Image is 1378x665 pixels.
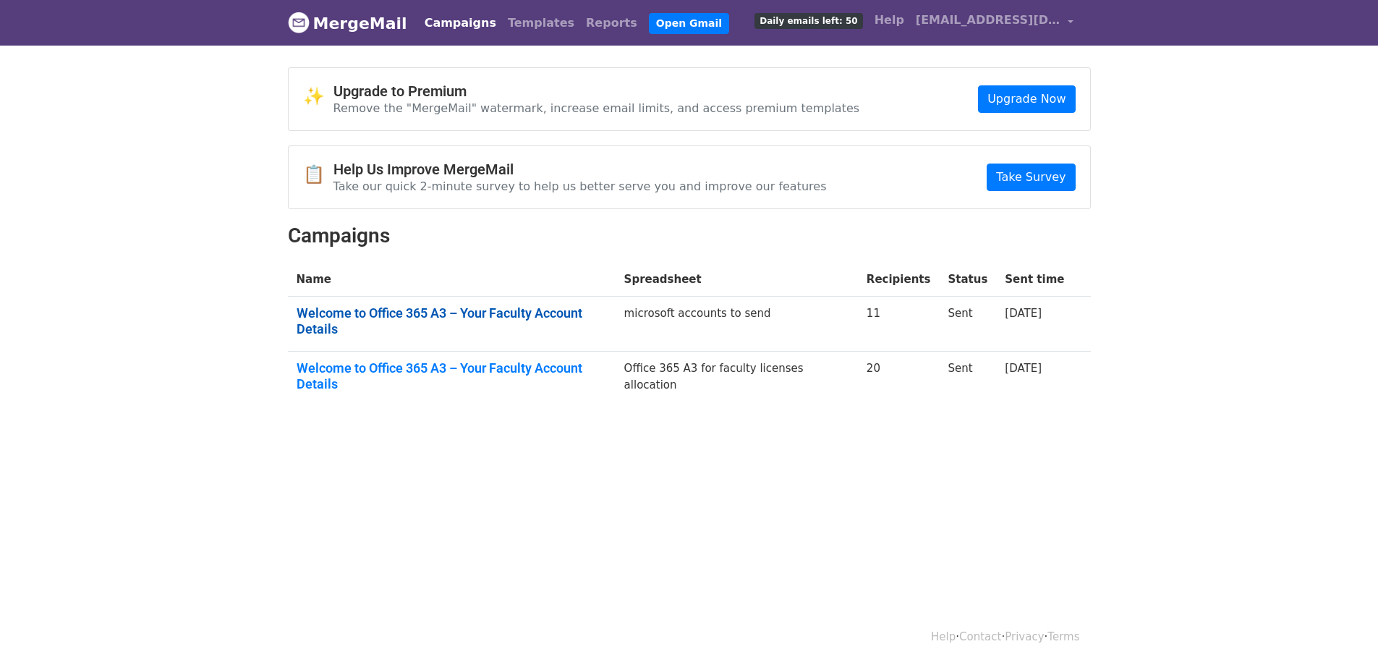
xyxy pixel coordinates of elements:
th: Spreadsheet [616,263,858,297]
th: Recipients [858,263,940,297]
th: Name [288,263,616,297]
h4: Upgrade to Premium [333,82,860,100]
td: Office 365 A3 for faculty licenses allocation [616,352,858,407]
a: [DATE] [1005,307,1042,320]
p: Take our quick 2-minute survey to help us better serve you and improve our features [333,179,827,194]
a: Upgrade Now [978,85,1075,113]
a: Reports [580,9,643,38]
td: microsoft accounts to send [616,297,858,352]
td: 11 [858,297,940,352]
td: Sent [939,352,996,407]
span: ✨ [303,86,333,107]
a: [DATE] [1005,362,1042,375]
a: Daily emails left: 50 [749,6,868,35]
td: Sent [939,297,996,352]
img: MergeMail logo [288,12,310,33]
a: Campaigns [419,9,502,38]
a: Privacy [1005,630,1044,643]
p: Remove the "MergeMail" watermark, increase email limits, and access premium templates [333,101,860,116]
a: Templates [502,9,580,38]
a: Take Survey [987,164,1075,191]
a: Welcome to Office 365 A3 – Your Faculty Account Details [297,305,607,336]
a: Help [869,6,910,35]
span: 📋 [303,164,333,185]
a: Contact [959,630,1001,643]
iframe: Chat Widget [1306,596,1378,665]
a: MergeMail [288,8,407,38]
span: [EMAIL_ADDRESS][DOMAIN_NAME] [916,12,1060,29]
a: Terms [1047,630,1079,643]
span: Daily emails left: 50 [754,13,862,29]
a: Open Gmail [649,13,729,34]
a: Welcome to Office 365 A3 – Your Faculty Account Details [297,360,607,391]
td: 20 [858,352,940,407]
h2: Campaigns [288,224,1091,248]
th: Status [939,263,996,297]
a: Help [931,630,956,643]
th: Sent time [996,263,1073,297]
h4: Help Us Improve MergeMail [333,161,827,178]
a: [EMAIL_ADDRESS][DOMAIN_NAME] [910,6,1079,40]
